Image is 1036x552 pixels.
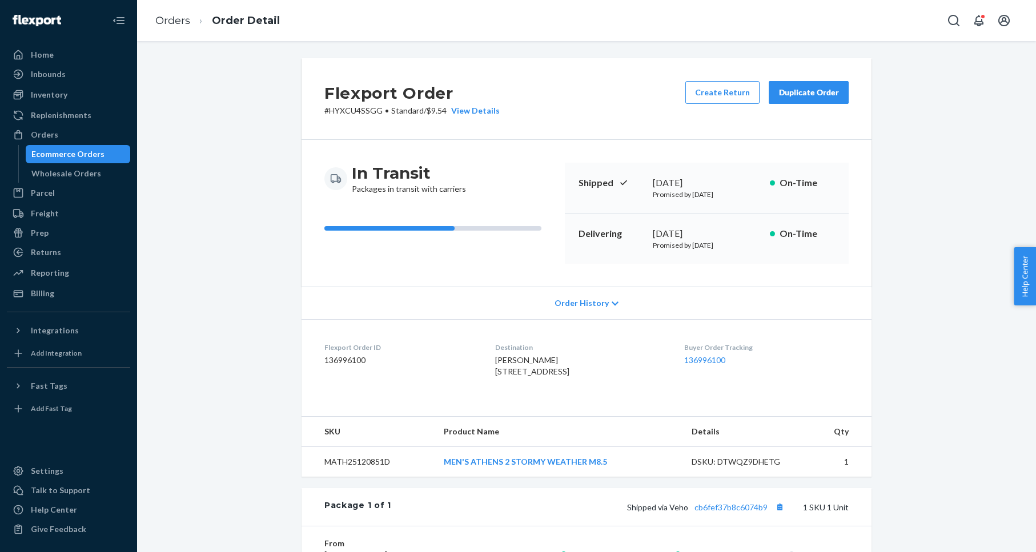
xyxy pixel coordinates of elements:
h2: Flexport Order [324,81,500,105]
span: Standard [391,106,424,115]
p: # HYXCU4SSGG / $9.54 [324,105,500,116]
div: Prep [31,227,49,239]
div: Wholesale Orders [31,168,101,179]
button: View Details [447,105,500,116]
img: Flexport logo [13,15,61,26]
div: Returns [31,247,61,258]
button: Open notifications [967,9,990,32]
a: Inventory [7,86,130,104]
a: Orders [7,126,130,144]
div: Add Integration [31,348,82,358]
a: MEN'S ATHENS 2 STORMY WEATHER M8.5 [444,457,607,466]
div: [DATE] [653,227,761,240]
h3: In Transit [352,163,466,183]
div: Home [31,49,54,61]
th: Details [682,417,808,447]
a: Replenishments [7,106,130,124]
div: Reporting [31,267,69,279]
p: Shipped [579,176,644,190]
button: Fast Tags [7,377,130,395]
span: Shipped via Veho [627,502,787,512]
div: Parcel [31,187,55,199]
a: Prep [7,224,130,242]
button: Talk to Support [7,481,130,499]
div: Integrations [31,325,79,336]
button: Close Navigation [107,9,130,32]
p: Delivering [579,227,644,240]
button: Create Return [685,81,760,104]
button: Open account menu [993,9,1015,32]
p: Promised by [DATE] [653,240,761,250]
a: Parcel [7,184,130,202]
div: Billing [31,288,54,299]
span: [PERSON_NAME] [STREET_ADDRESS] [495,355,569,376]
dt: Buyer Order Tracking [684,343,849,352]
ol: breadcrumbs [146,4,289,38]
div: Help Center [31,504,77,515]
span: Order History [555,297,609,309]
dd: 136996100 [324,354,477,366]
td: MATH25120851D [302,447,435,477]
a: 136996100 [684,355,725,365]
a: Inbounds [7,65,130,83]
div: [DATE] [653,176,761,190]
div: Ecommerce Orders [31,148,105,160]
dt: From [324,538,461,549]
a: Freight [7,204,130,223]
div: DSKU: DTWQZ9DHETG [692,456,799,468]
div: Fast Tags [31,380,67,392]
div: Package 1 of 1 [324,499,391,514]
a: Settings [7,462,130,480]
a: Home [7,46,130,64]
dt: Flexport Order ID [324,343,477,352]
button: Give Feedback [7,520,130,538]
p: Promised by [DATE] [653,190,761,199]
th: Product Name [435,417,682,447]
div: Duplicate Order [778,87,839,98]
div: Add Fast Tag [31,404,72,413]
button: Duplicate Order [769,81,849,104]
a: Reporting [7,264,130,282]
div: Packages in transit with carriers [352,163,466,195]
a: Orders [155,14,190,27]
a: cb6fef37b8c6074b9 [694,502,768,512]
a: Add Integration [7,344,130,362]
div: Talk to Support [31,485,90,496]
button: Integrations [7,321,130,340]
th: SKU [302,417,435,447]
div: Orders [31,129,58,140]
iframe: Opens a widget where you can chat to one of our agents [962,518,1025,546]
a: Wholesale Orders [26,164,131,183]
div: Replenishments [31,110,91,121]
button: Open Search Box [942,9,965,32]
dt: Destination [495,343,665,352]
a: Order Detail [212,14,280,27]
a: Ecommerce Orders [26,145,131,163]
p: On-Time [780,227,835,240]
a: Billing [7,284,130,303]
th: Qty [808,417,872,447]
span: • [385,106,389,115]
a: Add Fast Tag [7,400,130,418]
div: Inbounds [31,69,66,80]
div: Inventory [31,89,67,100]
div: 1 SKU 1 Unit [391,499,849,514]
div: Give Feedback [31,523,86,535]
a: Help Center [7,501,130,519]
div: Settings [31,465,63,477]
button: Help Center [1014,247,1036,305]
div: Freight [31,208,59,219]
a: Returns [7,243,130,261]
p: On-Time [780,176,835,190]
td: 1 [808,447,872,477]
